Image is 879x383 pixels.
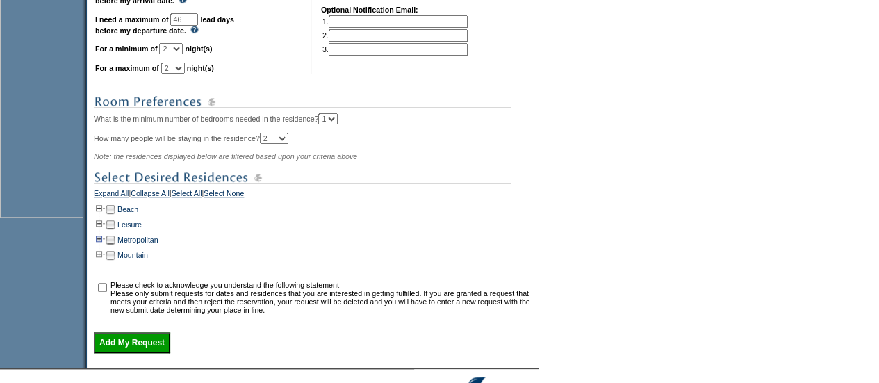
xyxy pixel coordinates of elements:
[95,44,157,53] b: For a minimum of
[131,189,170,202] a: Collapse All
[117,251,148,259] a: Mountain
[322,29,468,42] td: 2.
[95,64,159,72] b: For a maximum of
[94,332,170,353] input: Add My Request
[94,189,129,202] a: Expand All
[185,44,212,53] b: night(s)
[94,189,535,202] div: | | |
[94,152,357,161] span: Note: the residences displayed below are filtered based upon your criteria above
[110,281,534,314] td: Please check to acknowledge you understand the following statement: Please only submit requests f...
[117,220,142,229] a: Leisure
[187,64,214,72] b: night(s)
[94,93,511,111] img: subTtlRoomPreferences.gif
[322,15,468,28] td: 1.
[117,236,158,244] a: Metropolitan
[204,189,244,202] a: Select None
[322,43,468,56] td: 3.
[172,189,202,202] a: Select All
[95,15,234,35] b: lead days before my departure date.
[117,205,138,213] a: Beach
[95,15,168,24] b: I need a maximum of
[190,26,199,33] img: questionMark_lightBlue.gif
[321,6,418,14] b: Optional Notification Email:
